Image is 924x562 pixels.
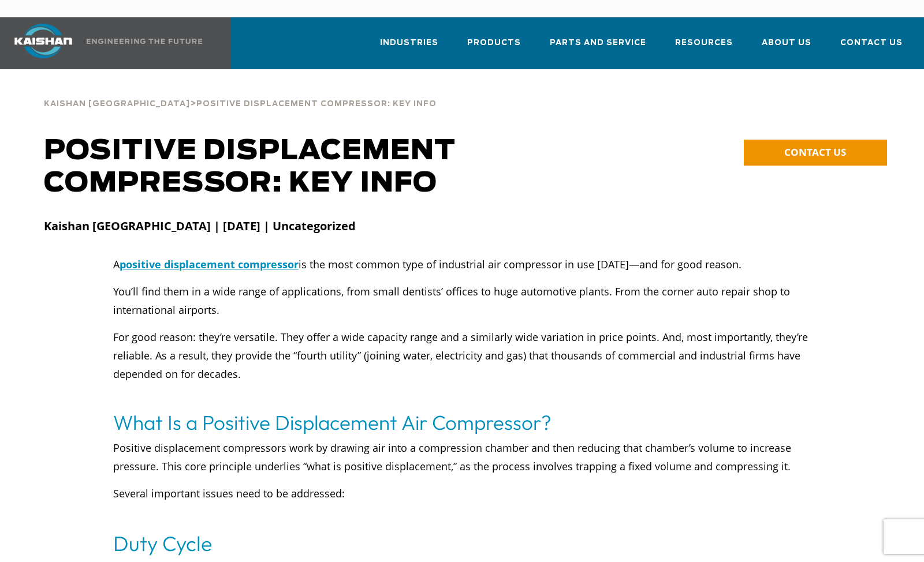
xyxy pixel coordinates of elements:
span: Products [467,36,521,50]
span: Kaishan [GEOGRAPHIC_DATA] [44,100,190,108]
a: Kaishan [GEOGRAPHIC_DATA] [44,98,190,108]
h1: Positive Displacement Compressor: Key Info [44,135,574,200]
span: Parts and Service [550,36,646,50]
a: Parts and Service [550,28,646,67]
a: Products [467,28,521,67]
p: You’ll find them in a wide range of applications, from small dentists’ offices to huge automotive... [113,282,811,319]
p: Positive displacement compressors work by drawing air into a compression chamber and then reducin... [113,439,811,475]
p: Several important issues need to be addressed: [113,484,811,503]
a: Industries [380,28,438,67]
a: positive displacement compressor [120,257,299,271]
span: CONTACT US [784,145,846,159]
a: Positive Displacement Compressor: Key Info [196,98,437,108]
h4: Duty Cycle [113,530,811,557]
span: Resources [675,36,733,50]
a: About Us [762,28,811,67]
h3: What Is a Positive Displacement Air Compressor? [113,406,811,439]
a: Resources [675,28,733,67]
strong: Kaishan [GEOGRAPHIC_DATA] | [DATE] | Uncategorized [44,218,356,234]
p: For good reason: they’re versatile. They offer a wide capacity range and a similarly wide variati... [113,328,811,383]
span: Contact Us [840,36,903,50]
span: Industries [380,36,438,50]
span: Positive Displacement Compressor: Key Info [196,100,437,108]
p: A is the most common type of industrial air compressor in use [DATE]—and for good reason. [113,255,811,273]
a: Contact Us [840,28,903,67]
span: About Us [762,36,811,50]
img: Engineering the future [87,39,202,44]
a: CONTACT US [744,140,887,166]
div: > [44,87,437,113]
